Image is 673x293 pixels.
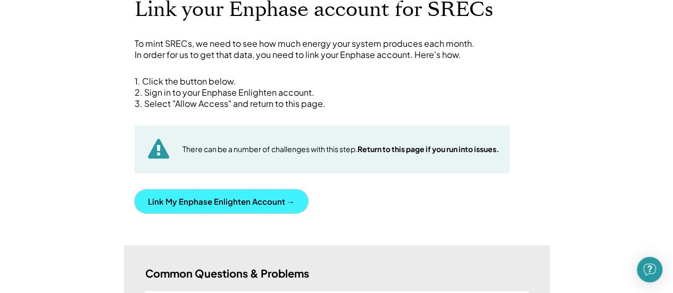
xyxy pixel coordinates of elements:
[358,144,499,154] strong: Return to this page if you run into issues.
[145,266,309,280] h3: Common Questions & Problems
[135,38,539,61] div: To mint SRECs, we need to see how much energy your system produces each month. In order for us to...
[135,76,539,109] div: 1. Click the button below. 2. Sign in to your Enphase Enlighten account. 3. Select "Allow Access"...
[637,257,662,282] div: Open Intercom Messenger
[135,189,308,213] button: Link My Enphase Enlighten Account →
[182,144,499,155] div: There can be a number of challenges with this step.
